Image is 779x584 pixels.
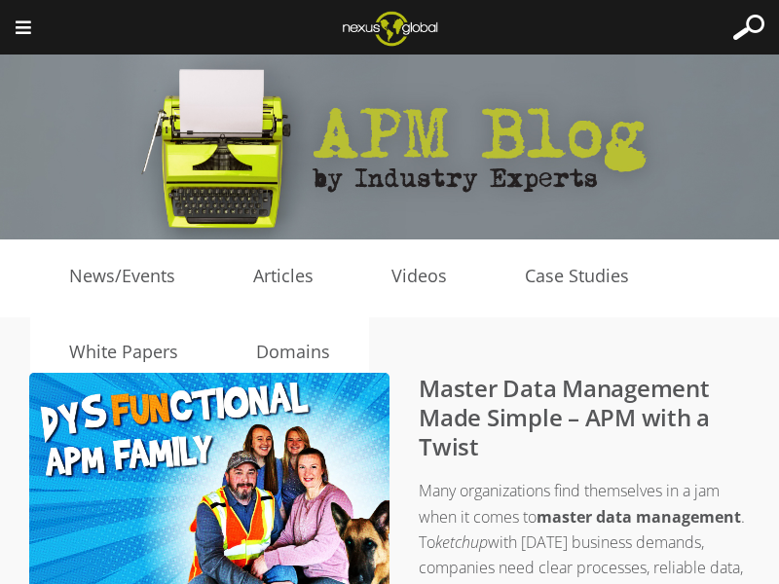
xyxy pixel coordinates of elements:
img: Nexus Global [327,5,453,52]
a: Master Data Management Made Simple – APM with a Twist [419,372,710,462]
a: News/Events [30,262,214,291]
a: Case Studies [486,262,668,291]
a: Videos [352,262,486,291]
a: Articles [214,262,352,291]
em: ketchup [435,531,488,553]
strong: master data management [537,506,741,528]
